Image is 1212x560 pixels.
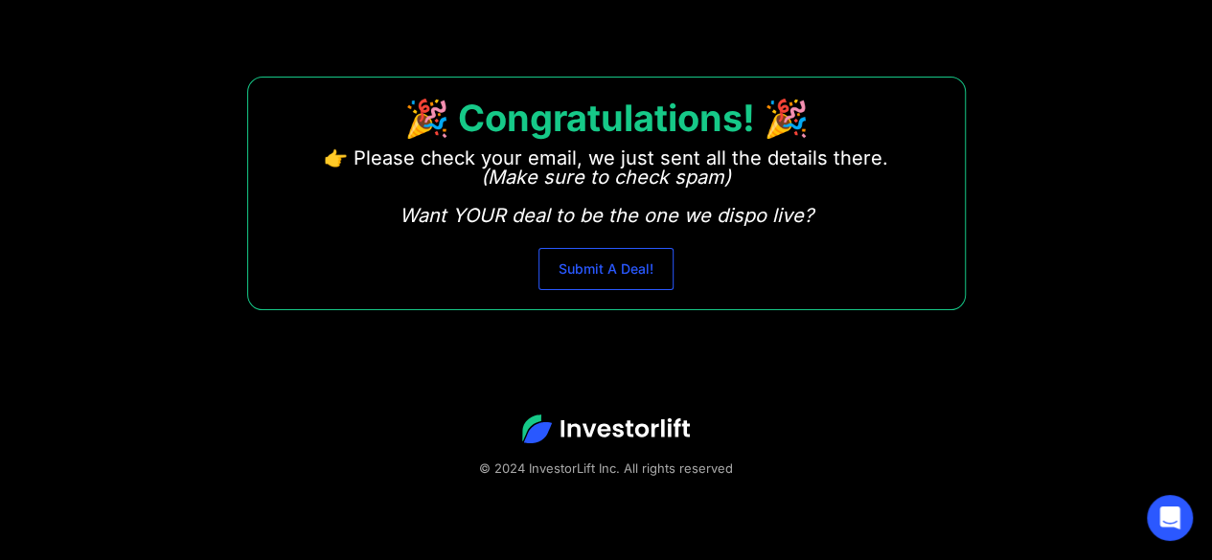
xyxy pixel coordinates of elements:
[324,148,888,225] p: 👉 Please check your email, we just sent all the details there. ‍
[67,459,1145,478] div: © 2024 InvestorLift Inc. All rights reserved
[400,166,813,227] em: (Make sure to check spam) Want YOUR deal to be the one we dispo live?
[404,96,809,140] strong: 🎉 Congratulations! 🎉
[538,248,674,290] a: Submit A Deal!
[1147,495,1193,541] div: Open Intercom Messenger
